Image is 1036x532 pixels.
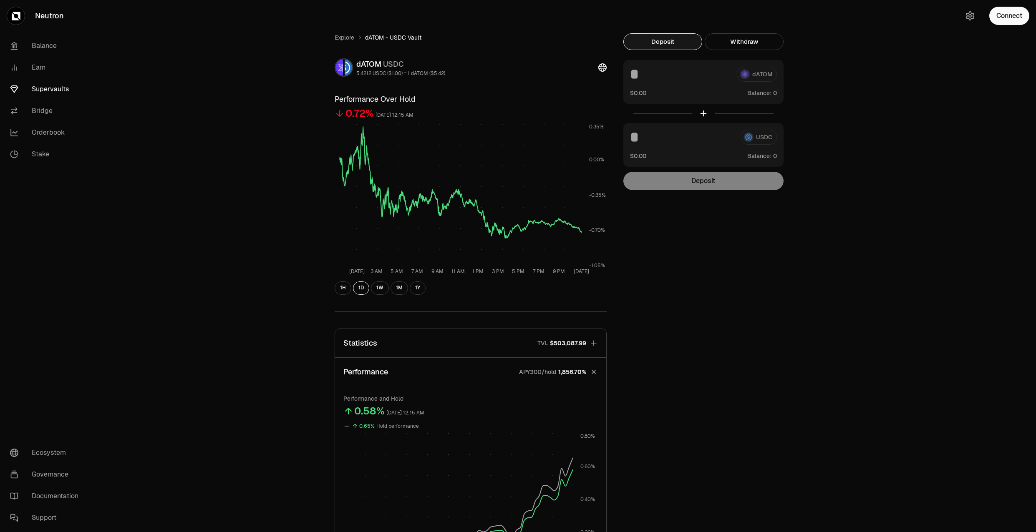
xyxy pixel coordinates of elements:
[552,268,565,275] tspan: 9 PM
[472,268,484,275] tspan: 1 PM
[574,268,589,275] tspan: [DATE]
[747,89,771,97] span: Balance:
[519,368,557,376] p: APY30D/hold
[630,151,646,160] button: $0.00
[376,110,413,120] div: [DATE] 12:15 AM
[589,156,604,163] tspan: 0.00%
[589,192,605,198] tspan: -0.35%
[580,496,595,503] tspan: 0.40%
[3,57,90,78] a: Earn
[589,262,605,269] tspan: -1.05%
[3,442,90,464] a: Ecosystem
[335,33,354,42] a: Explore
[335,281,351,295] button: 1H
[343,394,598,403] p: Performance and Hold
[532,268,544,275] tspan: 7 PM
[353,281,369,295] button: 1D
[411,268,423,275] tspan: 7 AM
[349,268,364,275] tspan: [DATE]
[431,268,443,275] tspan: 9 AM
[550,339,586,347] span: $503,087.99
[492,268,504,275] tspan: 3 PM
[391,281,408,295] button: 1M
[335,93,607,105] h3: Performance Over Hold
[3,78,90,100] a: Supervaults
[630,88,646,97] button: $0.00
[3,100,90,122] a: Bridge
[345,59,352,76] img: USDC Logo
[343,366,388,378] p: Performance
[356,70,445,77] div: 5.4212 USDC ($1.00) = 1 dATOM ($5.42)
[589,123,603,130] tspan: 0.35%
[3,143,90,165] a: Stake
[623,33,702,50] button: Deposit
[3,122,90,143] a: Orderbook
[391,268,403,275] tspan: 5 AM
[580,433,595,439] tspan: 0.80%
[580,463,595,470] tspan: 0.60%
[589,227,605,233] tspan: -0.70%
[371,281,389,295] button: 1W
[989,7,1029,25] button: Connect
[365,33,421,42] span: dATOM - USDC Vault
[335,59,343,76] img: dATOM Logo
[747,152,771,160] span: Balance:
[410,281,426,295] button: 1Y
[354,404,385,418] div: 0.58%
[537,339,548,347] p: TVL
[335,358,606,386] button: PerformanceAPY30D/hold1,856.70%
[376,422,419,431] div: Hold performance
[343,337,377,349] p: Statistics
[335,33,607,42] nav: breadcrumb
[558,368,586,376] span: 1,856.70%
[512,268,524,275] tspan: 5 PM
[705,33,784,50] button: Withdraw
[3,35,90,57] a: Balance
[3,507,90,529] a: Support
[345,107,374,120] div: 0.72%
[356,58,445,70] div: dATOM
[383,59,404,69] span: USDC
[335,329,606,357] button: StatisticsTVL$503,087.99
[386,408,424,418] div: [DATE] 12:15 AM
[3,485,90,507] a: Documentation
[451,268,464,275] tspan: 11 AM
[371,268,383,275] tspan: 3 AM
[359,422,375,431] div: 0.65%
[3,464,90,485] a: Governance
